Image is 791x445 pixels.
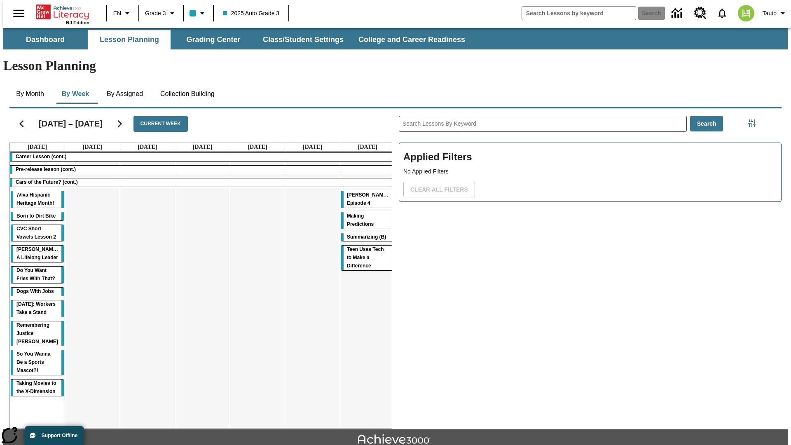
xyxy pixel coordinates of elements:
input: search field [522,7,636,20]
div: Home [36,3,89,25]
button: Support Offline [25,426,84,445]
button: Filters Side menu [744,115,760,131]
div: ¡Viva Hispanic Heritage Month! [11,191,64,208]
div: Making Predictions [341,212,394,229]
a: Resource Center, Will open in new tab [689,2,711,24]
span: Born to Dirt Bike [16,213,56,219]
div: Dogs With Jobs [11,288,64,296]
button: Class/Student Settings [256,30,350,49]
button: By Month [9,84,51,104]
a: September 6, 2025 [301,143,324,151]
span: Summarizing (B) [347,234,386,240]
input: Search Lessons By Keyword [399,116,686,131]
a: September 1, 2025 [26,143,49,151]
a: September 7, 2025 [356,143,379,151]
div: SubNavbar [3,30,473,49]
h1: Lesson Planning [3,58,788,73]
div: Do You Want Fries With That? [11,267,64,283]
a: September 5, 2025 [246,143,269,151]
div: Career Lesson (cont.) [10,153,395,161]
div: Pre-release lesson (cont.) [10,166,395,174]
span: Dogs With Jobs [16,288,54,294]
button: By Week [55,84,96,104]
button: Dashboard [4,30,87,49]
div: Taking Movies to the X-Dimension [11,379,64,396]
a: Home [36,4,89,20]
span: Labor Day: Workers Take a Stand [16,301,56,315]
a: Data Center [667,2,689,25]
button: Next [109,113,130,134]
span: 2025 Auto Grade 3 [223,9,280,18]
button: Current Week [133,116,188,132]
button: Search [690,116,723,132]
span: Dianne Feinstein: A Lifelong Leader [16,246,60,260]
button: Grade: Grade 3, Select a grade [142,6,180,21]
button: By Assigned [100,84,150,104]
button: Language: EN, Select a language [110,6,136,21]
button: Select a new avatar [733,2,759,24]
p: No Applied Filters [403,167,777,176]
button: Profile/Settings [759,6,791,21]
div: So You Wanna Be a Sports Mascot?! [11,350,64,375]
a: Notifications [711,2,733,24]
h2: [DATE] – [DATE] [39,119,103,129]
button: College and Career Readiness [352,30,472,49]
button: Open side menu [7,1,31,26]
span: Cars of the Future? (cont.) [16,179,78,185]
span: Career Lesson (cont.) [16,154,66,159]
a: September 3, 2025 [136,143,159,151]
div: Born to Dirt Bike [11,212,64,220]
span: Teen Uses Tech to Make a Difference [347,246,384,269]
span: CVC Short Vowels Lesson 2 [16,226,56,240]
span: EN [113,9,121,18]
a: September 4, 2025 [191,143,214,151]
span: Grade 3 [145,9,166,18]
span: NJ Edition [66,20,89,25]
div: Summarizing (B) [341,233,394,241]
span: Do You Want Fries With That? [16,267,55,281]
div: CVC Short Vowels Lesson 2 [11,225,64,241]
span: Tauto [763,9,777,18]
span: Ella Menopi: Episode 4 [347,192,390,206]
div: Search [392,105,782,429]
img: avatar image [738,5,754,21]
h2: Applied Filters [403,147,777,167]
button: Grading Center [172,30,255,49]
span: Pre-release lesson (cont.) [16,166,76,172]
a: September 2, 2025 [81,143,104,151]
div: Ella Menopi: Episode 4 [341,191,394,208]
div: Dianne Feinstein: A Lifelong Leader [11,246,64,262]
button: Collection Building [154,84,221,104]
span: Remembering Justice O'Connor [16,322,58,344]
div: SubNavbar [3,28,788,49]
span: Taking Movies to the X-Dimension [16,380,56,394]
div: Cars of the Future? (cont.) [10,178,395,187]
div: Remembering Justice O'Connor [11,321,64,346]
button: Previous [11,113,32,134]
div: Applied Filters [399,143,782,202]
span: Support Offline [42,433,77,438]
span: Making Predictions [347,213,374,227]
span: So You Wanna Be a Sports Mascot?! [16,351,50,373]
button: Class color is light blue. Change class color [186,6,211,21]
div: Calendar [3,105,392,429]
span: ¡Viva Hispanic Heritage Month! [16,192,54,206]
div: Teen Uses Tech to Make a Difference [341,246,394,270]
div: Labor Day: Workers Take a Stand [11,300,64,317]
button: Lesson Planning [88,30,171,49]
